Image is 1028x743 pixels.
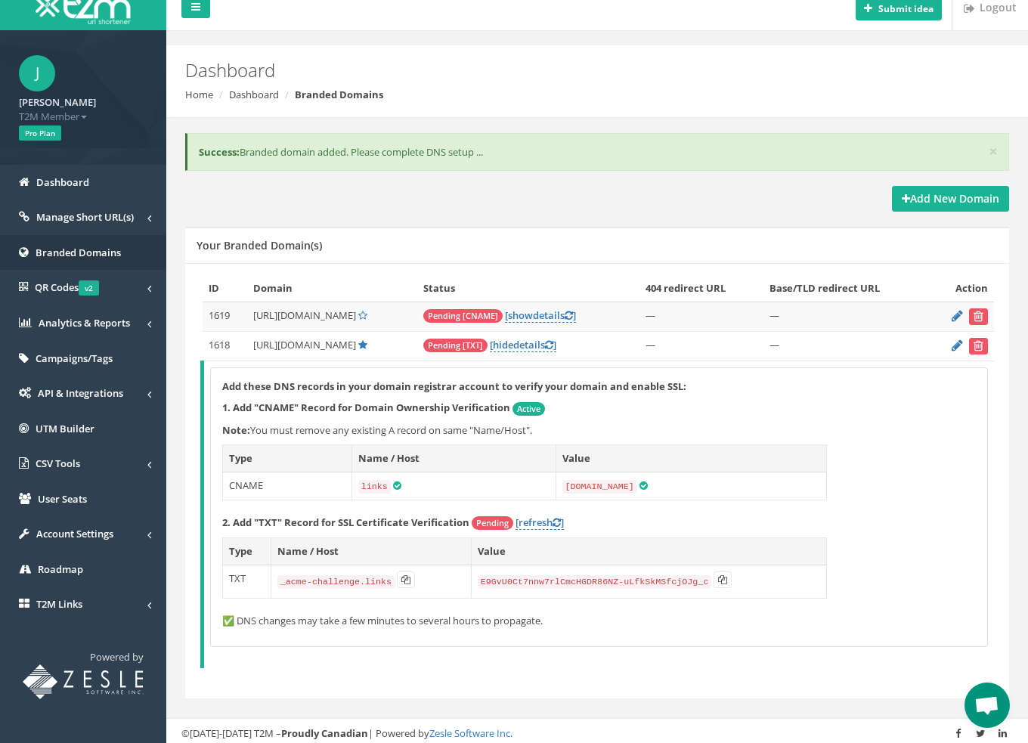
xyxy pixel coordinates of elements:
span: UTM Builder [36,422,94,435]
a: Home [185,88,213,101]
span: Pending [CNAME] [423,309,503,323]
b: Success: [199,145,240,159]
th: 404 redirect URL [639,275,763,302]
th: Status [417,275,639,302]
div: Branded domain added. Please complete DNS setup ... [185,133,1009,172]
strong: [PERSON_NAME] [19,95,96,109]
th: Action [929,275,994,302]
span: User Seats [38,492,87,506]
strong: Proudly Canadian [281,726,368,740]
p: You must remove any existing A record on same "Name/Host". [222,423,976,438]
a: Default [358,338,367,351]
img: T2M URL Shortener powered by Zesle Software Inc. [23,664,144,699]
td: — [763,331,928,361]
span: Pending [TXT] [423,339,488,352]
td: 1618 [203,331,247,361]
code: E9GvU0Ct7nnw7rlCmcHGDR86NZ-uLfkSkMSfcjOJg_c [478,575,712,589]
a: Dashboard [229,88,279,101]
th: Domain [247,275,417,302]
span: hide [493,338,513,351]
th: Name / Host [271,538,471,565]
span: API & Integrations [38,386,123,400]
span: [URL][DOMAIN_NAME] [253,338,356,351]
th: ID [203,275,247,302]
span: Manage Short URL(s) [36,210,134,224]
span: v2 [79,280,99,296]
th: Base/TLD redirect URL [763,275,928,302]
h5: Your Branded Domain(s) [197,240,322,251]
td: 1619 [203,302,247,331]
td: CNAME [223,472,352,500]
span: [URL][DOMAIN_NAME] [253,308,356,322]
div: ©[DATE]-[DATE] T2M – | Powered by [181,726,1013,741]
span: J [19,55,55,91]
th: Value [556,445,826,472]
th: Value [471,538,826,565]
span: QR Codes [35,280,99,294]
a: Set Default [358,308,367,322]
td: — [763,302,928,331]
span: Dashboard [36,175,89,189]
span: Analytics & Reports [39,316,130,330]
code: links [358,480,391,494]
span: Account Settings [36,527,113,540]
strong: 1. Add "CNAME" Record for Domain Ownership Verification [222,401,510,414]
button: × [989,144,998,159]
a: [PERSON_NAME] T2M Member [19,91,147,123]
h2: Dashboard [185,60,868,80]
b: Submit idea [878,2,934,15]
span: Active [512,402,545,416]
strong: Add New Domain [902,191,999,206]
span: T2M Member [19,110,147,124]
span: CSV Tools [36,457,80,470]
td: TXT [223,565,271,598]
span: Roadmap [38,562,83,576]
span: Branded Domains [36,246,121,259]
td: — [639,331,763,361]
span: T2M Links [36,597,82,611]
th: Name / Host [351,445,556,472]
strong: 2. Add "TXT" Record for SSL Certificate Verification [222,515,469,529]
th: Type [223,538,271,565]
a: Add New Domain [892,186,1009,212]
a: Zesle Software Inc. [429,726,512,740]
p: ✅ DNS changes may take a few minutes to several hours to propagate. [222,614,976,628]
span: Pro Plan [19,125,61,141]
strong: Branded Domains [295,88,383,101]
strong: Add these DNS records in your domain registrar account to verify your domain and enable SSL: [222,379,686,393]
div: Open chat [965,683,1010,728]
span: show [508,308,533,322]
span: Pending [472,516,513,530]
code: [DOMAIN_NAME] [562,480,637,494]
a: [refresh] [516,515,564,530]
b: Note: [222,423,250,437]
th: Type [223,445,352,472]
span: Powered by [90,650,144,664]
span: Campaigns/Tags [36,351,113,365]
a: [hidedetails] [490,338,556,352]
a: [showdetails] [505,308,576,323]
td: — [639,302,763,331]
code: _acme-challenge.links [277,575,395,589]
